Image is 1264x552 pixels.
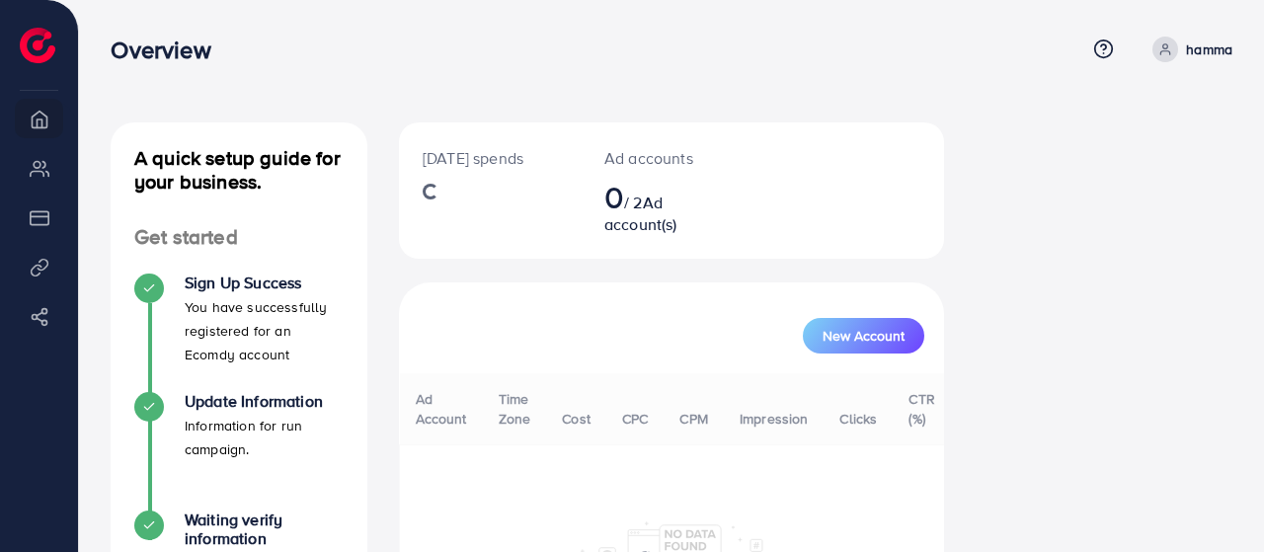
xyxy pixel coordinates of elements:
[604,146,693,170] p: Ad accounts
[604,174,624,219] span: 0
[823,329,905,343] span: New Account
[1145,37,1232,62] a: hamma
[111,225,367,250] h4: Get started
[185,295,344,366] p: You have successfully registered for an Ecomdy account
[20,28,55,63] img: logo
[185,392,344,411] h4: Update Information
[803,318,924,354] button: New Account
[111,392,367,511] li: Update Information
[185,274,344,292] h4: Sign Up Success
[111,274,367,392] li: Sign Up Success
[185,511,344,548] h4: Waiting verify information
[111,146,367,194] h4: A quick setup guide for your business.
[604,192,677,235] span: Ad account(s)
[111,36,226,64] h3: Overview
[185,414,344,461] p: Information for run campaign.
[423,146,557,170] p: [DATE] spends
[604,178,693,235] h2: / 2
[1186,38,1232,61] p: hamma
